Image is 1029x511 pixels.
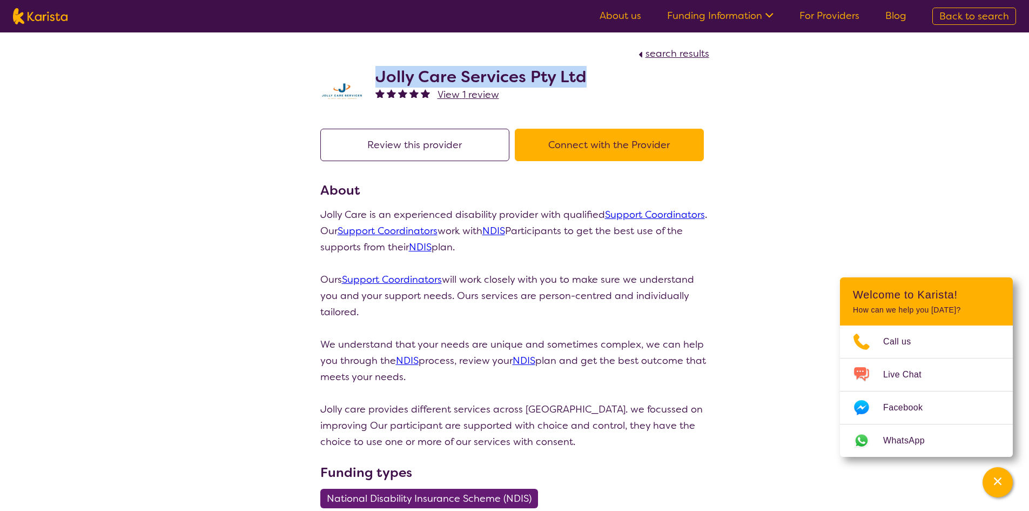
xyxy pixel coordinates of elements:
a: View 1 review [438,87,499,103]
p: How can we help you [DATE]? [853,306,1000,315]
a: About us [600,9,641,22]
img: fullstar [375,89,385,98]
button: Connect with the Provider [515,129,704,161]
a: Web link opens in a new tab. [840,424,1013,457]
span: search results [645,47,709,60]
img: fullstar [421,89,430,98]
span: View 1 review [438,88,499,101]
span: Live Chat [883,367,934,383]
p: Ours will work closely with you to make sure we understand you and your support needs. Ours servi... [320,271,709,320]
p: Jolly care provides different services across [GEOGRAPHIC_DATA]. we focussed on improving Our par... [320,401,709,450]
img: kmu4pv8om1atw2hfijtl.jpg [320,74,364,109]
img: fullstar [398,89,407,98]
h3: Funding types [320,463,709,482]
h2: Welcome to Karista! [853,288,1000,301]
span: Facebook [883,400,936,416]
ul: Choose channel [840,326,1013,457]
a: Review this provider [320,138,515,151]
a: Connect with the Provider [515,138,709,151]
img: fullstar [387,89,396,98]
a: Blog [885,9,906,22]
a: NDIS [482,224,505,237]
a: Back to search [932,8,1016,25]
a: Support Coordinators [342,273,442,286]
span: Call us [883,334,924,350]
a: search results [636,47,709,60]
button: Review this provider [320,129,509,161]
a: NDIS [396,354,419,367]
a: Support Coordinators [338,224,438,237]
p: Jolly Care is an experienced disability provider with qualified . Our work with Participants to g... [320,207,709,255]
span: Back to search [939,10,1009,23]
h2: Jolly Care Services Pty Ltd [375,67,587,87]
a: For Providers [799,9,859,22]
img: Karista logo [13,8,68,24]
a: NDIS [513,354,535,367]
a: National Disability Insurance Scheme (NDIS) [320,492,544,505]
p: We understand that your needs are unique and sometimes complex, we can help you through the proce... [320,336,709,385]
a: NDIS [409,241,432,254]
span: WhatsApp [883,433,938,449]
a: Funding Information [667,9,774,22]
div: Channel Menu [840,277,1013,457]
a: Support Coordinators [605,208,705,221]
button: Channel Menu [983,467,1013,497]
h3: About [320,181,709,200]
img: fullstar [409,89,419,98]
span: National Disability Insurance Scheme (NDIS) [327,489,532,508]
